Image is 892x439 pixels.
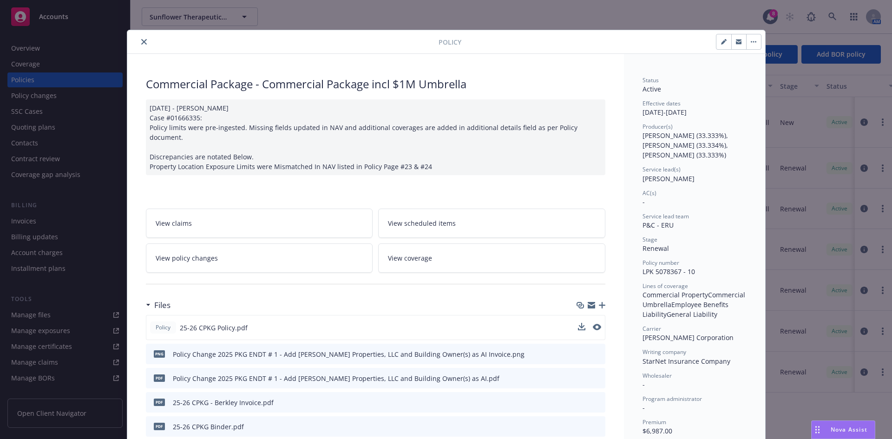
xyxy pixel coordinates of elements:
span: Service lead team [643,212,689,220]
span: [PERSON_NAME] (33.333%), [PERSON_NAME] (33.334%), [PERSON_NAME] (33.333%) [643,131,730,159]
button: download file [578,349,586,359]
div: Policy Change 2025 PKG ENDT # 1 - Add [PERSON_NAME] Properties, LLC and Building Owner(s) as AI.pdf [173,373,499,383]
button: preview file [593,349,602,359]
span: Program administrator [643,395,702,403]
div: 25-26 CPKG Binder.pdf [173,422,244,432]
span: View claims [156,218,192,228]
span: Employee Benefits Liability [643,300,730,319]
span: LPK 5078367 - 10 [643,267,695,276]
button: preview file [593,398,602,407]
span: Stage [643,236,657,243]
button: preview file [593,323,601,333]
a: View policy changes [146,243,373,273]
span: [PERSON_NAME] [643,174,695,183]
button: download file [578,323,585,333]
span: StarNet Insurance Company [643,357,730,366]
span: Carrier [643,325,661,333]
span: Wholesaler [643,372,672,380]
span: $6,987.00 [643,426,672,435]
div: Commercial Package - Commercial Package incl $1M Umbrella [146,76,605,92]
span: - [643,197,645,206]
span: P&C - ERU [643,221,674,229]
span: Renewal [643,244,669,253]
h3: Files [154,299,171,311]
span: Active [643,85,661,93]
span: [PERSON_NAME] Corporation [643,333,734,342]
button: close [138,36,150,47]
button: download file [578,398,586,407]
div: 25-26 CPKG - Berkley Invoice.pdf [173,398,274,407]
div: Drag to move [812,421,823,439]
span: Service lead(s) [643,165,681,173]
span: pdf [154,423,165,430]
span: Effective dates [643,99,681,107]
span: Commercial Property [643,290,708,299]
span: Status [643,76,659,84]
button: preview file [593,422,602,432]
span: - [643,380,645,389]
div: Policy Change 2025 PKG ENDT # 1 - Add [PERSON_NAME] Properties, LLC and Building Owner(s) as AI I... [173,349,525,359]
a: View claims [146,209,373,238]
span: pdf [154,374,165,381]
span: Policy number [643,259,679,267]
div: [DATE] - [PERSON_NAME] Case #01666335: Policy limits were pre-ingested. Missing fields updated in... [146,99,605,175]
span: Producer(s) [643,123,673,131]
span: Lines of coverage [643,282,688,290]
span: - [643,403,645,412]
a: View scheduled items [378,209,605,238]
a: View coverage [378,243,605,273]
span: pdf [154,399,165,406]
span: General Liability [667,310,717,319]
button: download file [578,323,585,330]
span: Premium [643,418,666,426]
span: Commercial Umbrella [643,290,747,309]
div: Files [146,299,171,311]
span: png [154,350,165,357]
span: View policy changes [156,253,218,263]
button: Nova Assist [811,420,875,439]
span: Policy [439,37,461,47]
button: download file [578,373,586,383]
button: preview file [593,324,601,330]
span: 25-26 CPKG Policy.pdf [180,323,248,333]
span: Writing company [643,348,686,356]
span: Policy [154,323,172,332]
span: Nova Assist [831,426,867,433]
button: preview file [593,373,602,383]
span: View coverage [388,253,432,263]
div: [DATE] - [DATE] [643,99,747,117]
span: View scheduled items [388,218,456,228]
button: download file [578,422,586,432]
span: AC(s) [643,189,656,197]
